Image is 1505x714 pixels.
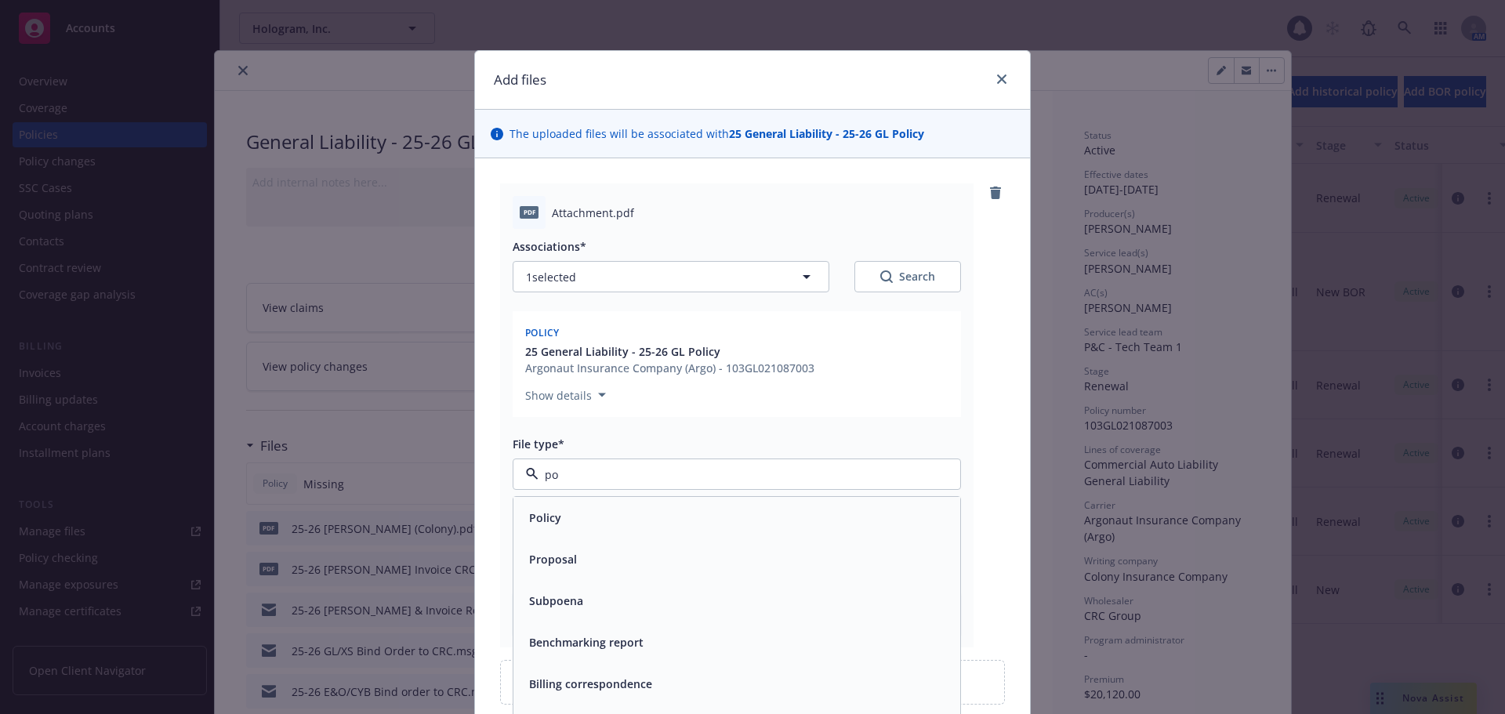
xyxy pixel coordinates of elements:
button: Proposal [529,551,577,567]
button: Benchmarking report [529,634,644,651]
button: Billing correspondence [529,676,652,692]
div: Upload new files [500,660,1005,705]
button: Subpoena [529,593,583,609]
input: Filter by keyword [539,466,929,483]
button: Policy [529,509,561,526]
